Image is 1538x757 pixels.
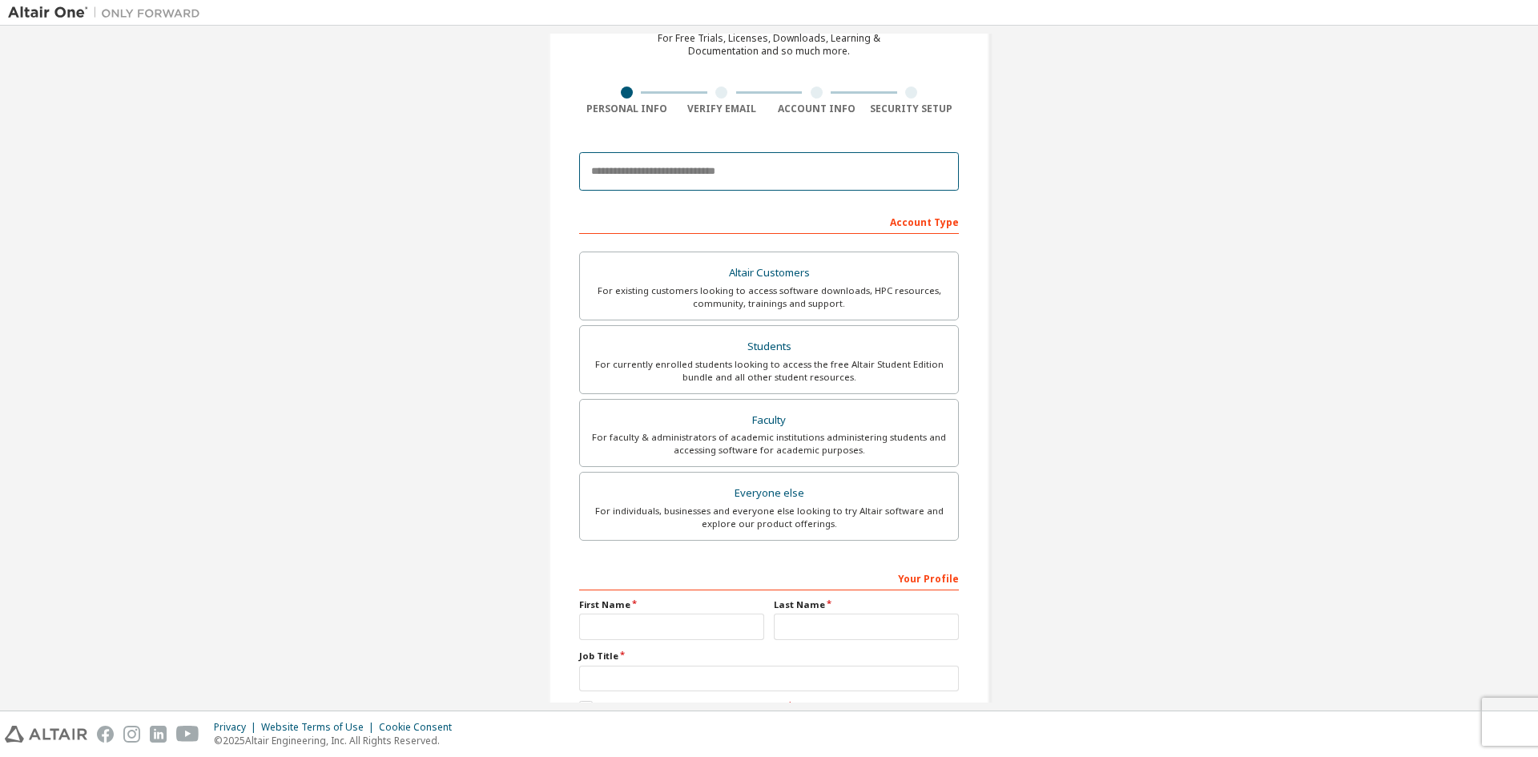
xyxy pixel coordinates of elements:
[214,734,461,747] p: © 2025 Altair Engineering, Inc. All Rights Reserved.
[774,598,959,611] label: Last Name
[97,726,114,743] img: facebook.svg
[590,358,948,384] div: For currently enrolled students looking to access the free Altair Student Edition bundle and all ...
[590,262,948,284] div: Altair Customers
[590,284,948,310] div: For existing customers looking to access software downloads, HPC resources, community, trainings ...
[590,409,948,432] div: Faculty
[579,103,674,115] div: Personal Info
[864,103,960,115] div: Security Setup
[658,32,880,58] div: For Free Trials, Licenses, Downloads, Learning & Documentation and so much more.
[590,431,948,457] div: For faculty & administrators of academic institutions administering students and accessing softwa...
[214,721,261,734] div: Privacy
[176,726,199,743] img: youtube.svg
[590,505,948,530] div: For individuals, businesses and everyone else looking to try Altair software and explore our prod...
[652,701,785,715] a: End-User License Agreement
[769,103,864,115] div: Account Info
[579,208,959,234] div: Account Type
[590,336,948,358] div: Students
[579,598,764,611] label: First Name
[590,482,948,505] div: Everyone else
[674,103,770,115] div: Verify Email
[261,721,379,734] div: Website Terms of Use
[579,565,959,590] div: Your Profile
[579,650,959,662] label: Job Title
[379,721,461,734] div: Cookie Consent
[150,726,167,743] img: linkedin.svg
[579,701,785,715] label: I accept the
[123,726,140,743] img: instagram.svg
[8,5,208,21] img: Altair One
[5,726,87,743] img: altair_logo.svg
